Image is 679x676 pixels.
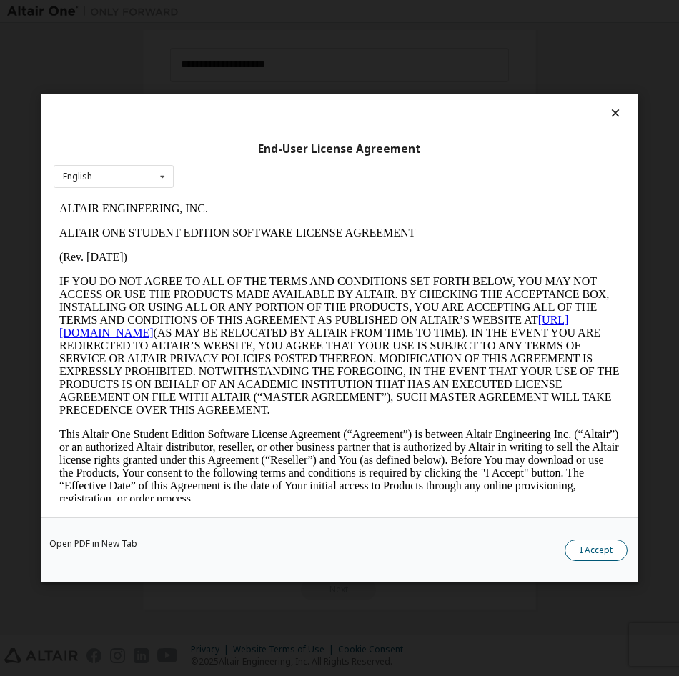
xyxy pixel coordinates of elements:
[6,79,566,220] p: IF YOU DO NOT AGREE TO ALL OF THE TERMS AND CONDITIONS SET FORTH BELOW, YOU MAY NOT ACCESS OR USE...
[6,54,566,67] p: (Rev. [DATE])
[6,232,566,309] p: This Altair One Student Edition Software License Agreement (“Agreement”) is between Altair Engine...
[6,30,566,43] p: ALTAIR ONE STUDENT EDITION SOFTWARE LICENSE AGREEMENT
[63,172,92,181] div: English
[54,142,625,156] div: End-User License Agreement
[6,6,566,19] p: ALTAIR ENGINEERING, INC.
[565,540,628,561] button: I Accept
[49,540,137,548] a: Open PDF in New Tab
[6,117,515,142] a: [URL][DOMAIN_NAME]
